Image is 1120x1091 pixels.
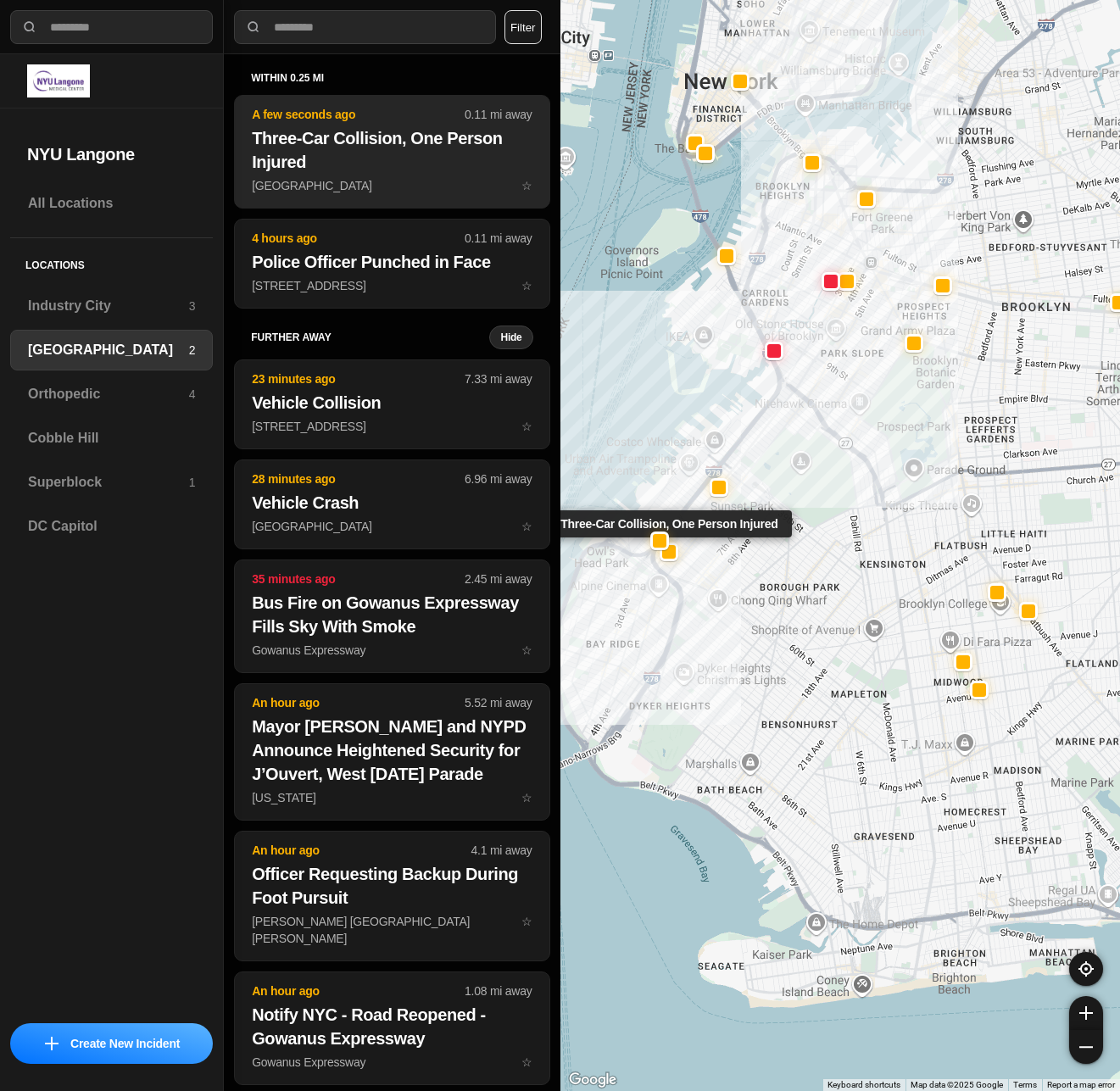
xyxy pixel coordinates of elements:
[28,340,189,360] h3: [GEOGRAPHIC_DATA]
[911,1080,1003,1089] span: Map data ©2025 Google
[252,177,532,194] p: [GEOGRAPHIC_DATA]
[10,286,213,326] a: Industry City3
[252,694,465,711] p: An hour ago
[252,642,532,659] p: Gowanus Expressway
[251,331,489,344] h5: further away
[28,428,195,448] h3: Cobble Hill
[252,230,465,247] p: 4 hours ago
[1047,1080,1115,1089] a: Report a map error
[504,10,542,44] button: Filter
[245,19,262,36] img: search
[10,1023,213,1064] button: iconCreate New Incident
[234,459,549,549] button: 28 minutes ago6.96 mi awayVehicle Crash[GEOGRAPHIC_DATA]star
[70,1035,180,1052] p: Create New Incident
[252,250,532,274] h2: Police Officer Punched in Face
[189,342,196,359] p: 2
[45,1037,59,1050] img: icon
[252,842,471,859] p: An hour ago
[189,386,196,403] p: 4
[10,183,213,224] a: All Locations
[28,296,189,316] h3: Industry City
[252,370,465,387] p: 23 minutes ago
[565,1069,621,1091] img: Google
[1069,1030,1103,1064] button: zoom-out
[10,506,213,547] a: DC Capitol
[10,330,213,370] a: [GEOGRAPHIC_DATA]2
[252,982,465,999] p: An hour ago
[252,1054,532,1071] p: Gowanus Expressway
[10,462,213,503] a: Superblock1
[252,1003,532,1050] h2: Notify NYC - Road Reopened - Gowanus Expressway
[189,474,196,491] p: 1
[465,982,532,999] p: 1.08 mi away
[465,470,532,487] p: 6.96 mi away
[465,370,532,387] p: 7.33 mi away
[1079,1006,1093,1020] img: zoom-in
[27,64,90,97] img: logo
[234,914,549,928] a: An hour ago4.1 mi awayOfficer Requesting Backup During Foot Pursuit[PERSON_NAME] [GEOGRAPHIC_DATA...
[234,643,549,657] a: 35 minutes ago2.45 mi awayBus Fire on Gowanus Expressway Fills Sky With SmokeGowanus Expresswaystar
[234,683,549,821] button: An hour ago5.52 mi awayMayor [PERSON_NAME] and NYPD Announce Heightened Security for J’Ouvert, We...
[521,915,532,928] span: star
[234,278,549,292] a: 4 hours ago0.11 mi awayPolice Officer Punched in Face[STREET_ADDRESS]star
[10,238,213,286] h5: Locations
[1013,1080,1037,1089] a: Terms (opens in new tab)
[252,470,465,487] p: 28 minutes ago
[521,520,532,533] span: star
[521,420,532,433] span: star
[252,277,532,294] p: [STREET_ADDRESS]
[1069,952,1103,986] button: recenter
[234,790,549,804] a: An hour ago5.52 mi awayMayor [PERSON_NAME] and NYPD Announce Heightened Security for J’Ouvert, We...
[252,491,532,515] h2: Vehicle Crash
[565,1069,621,1091] a: Open this area in Google Maps (opens a new window)
[234,359,549,449] button: 23 minutes ago7.33 mi awayVehicle Collision[STREET_ADDRESS]star
[252,126,532,174] h2: Three-Car Collision, One Person Injured
[10,418,213,459] a: Cobble Hill
[21,19,38,36] img: search
[465,694,532,711] p: 5.52 mi away
[234,419,549,433] a: 23 minutes ago7.33 mi awayVehicle Collision[STREET_ADDRESS]star
[500,331,521,344] small: Hide
[252,789,532,806] p: [US_STATE]
[547,509,791,537] div: Three-Car Collision, One Person Injured
[1078,961,1094,977] img: recenter
[252,391,532,415] h2: Vehicle Collision
[234,95,549,209] button: A few seconds ago0.11 mi awayThree-Car Collision, One Person Injured[GEOGRAPHIC_DATA]star
[489,326,532,349] button: Hide
[660,542,678,560] button: Three-Car Collision, One Person Injured
[252,571,465,587] p: 35 minutes ago
[252,715,532,786] h2: Mayor [PERSON_NAME] and NYPD Announce Heightened Security for J’Ouvert, West [DATE] Parade
[234,219,549,309] button: 4 hours ago0.11 mi awayPolice Officer Punched in Face[STREET_ADDRESS]star
[28,193,195,214] h3: All Locations
[252,913,532,947] p: [PERSON_NAME] [GEOGRAPHIC_DATA][PERSON_NAME]
[521,279,532,292] span: star
[234,1055,549,1069] a: An hour ago1.08 mi awayNotify NYC - Road Reopened - Gowanus ExpresswayGowanus Expresswaystar
[1069,996,1103,1030] button: zoom-in
[234,178,549,192] a: A few seconds ago0.11 mi awayThree-Car Collision, One Person Injured[GEOGRAPHIC_DATA]star
[465,571,532,587] p: 2.45 mi away
[234,831,549,961] button: An hour ago4.1 mi awayOfficer Requesting Backup During Foot Pursuit[PERSON_NAME] [GEOGRAPHIC_DATA...
[10,374,213,415] a: Orthopedic4
[252,591,532,638] h2: Bus Fire on Gowanus Expressway Fills Sky With Smoke
[27,142,196,166] h2: NYU Langone
[465,106,532,123] p: 0.11 mi away
[252,106,465,123] p: A few seconds ago
[471,842,532,859] p: 4.1 mi away
[465,230,532,247] p: 0.11 mi away
[827,1079,900,1091] button: Keyboard shortcuts
[234,971,549,1085] button: An hour ago1.08 mi awayNotify NYC - Road Reopened - Gowanus ExpresswayGowanus Expresswaystar
[189,298,196,314] p: 3
[234,559,549,673] button: 35 minutes ago2.45 mi awayBus Fire on Gowanus Expressway Fills Sky With SmokeGowanus Expresswaystar
[252,518,532,535] p: [GEOGRAPHIC_DATA]
[28,516,195,537] h3: DC Capitol
[1079,1040,1093,1054] img: zoom-out
[28,472,189,493] h3: Superblock
[252,862,532,910] h2: Officer Requesting Backup During Foot Pursuit
[28,384,189,404] h3: Orthopedic
[251,71,532,85] h5: within 0.25 mi
[521,643,532,657] span: star
[234,519,549,533] a: 28 minutes ago6.96 mi awayVehicle Crash[GEOGRAPHIC_DATA]star
[521,179,532,192] span: star
[521,791,532,804] span: star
